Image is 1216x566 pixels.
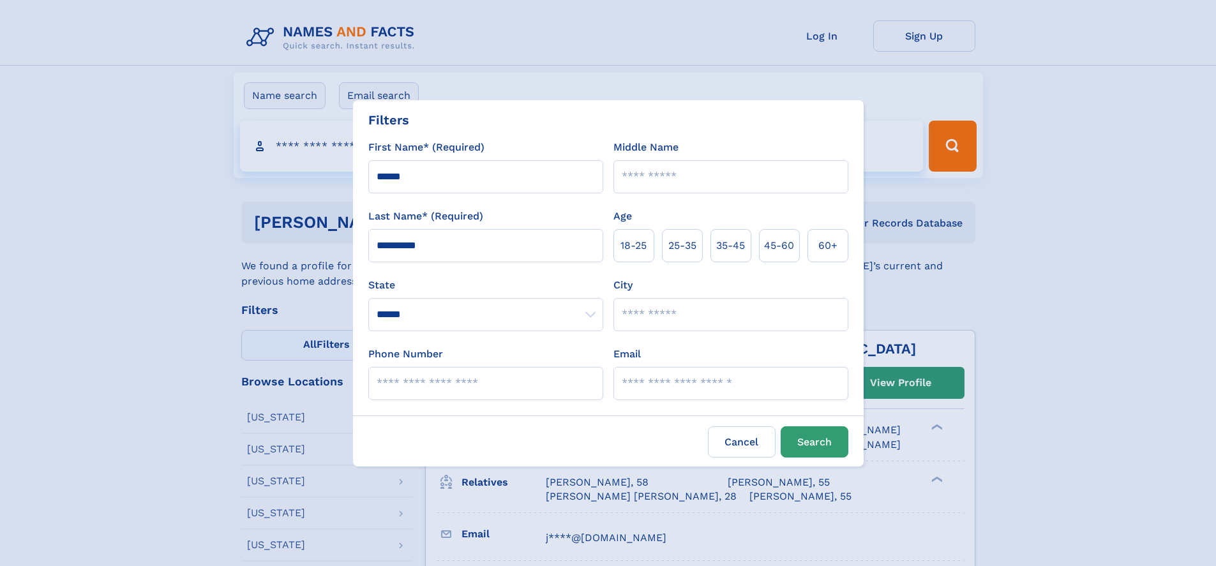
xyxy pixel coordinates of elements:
[368,110,409,130] div: Filters
[781,426,848,458] button: Search
[818,238,837,253] span: 60+
[368,140,484,155] label: First Name* (Required)
[613,209,632,224] label: Age
[708,426,776,458] label: Cancel
[368,346,443,362] label: Phone Number
[613,278,633,293] label: City
[620,238,647,253] span: 18‑25
[716,238,745,253] span: 35‑45
[668,238,696,253] span: 25‑35
[368,278,603,293] label: State
[613,346,641,362] label: Email
[613,140,679,155] label: Middle Name
[764,238,794,253] span: 45‑60
[368,209,483,224] label: Last Name* (Required)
